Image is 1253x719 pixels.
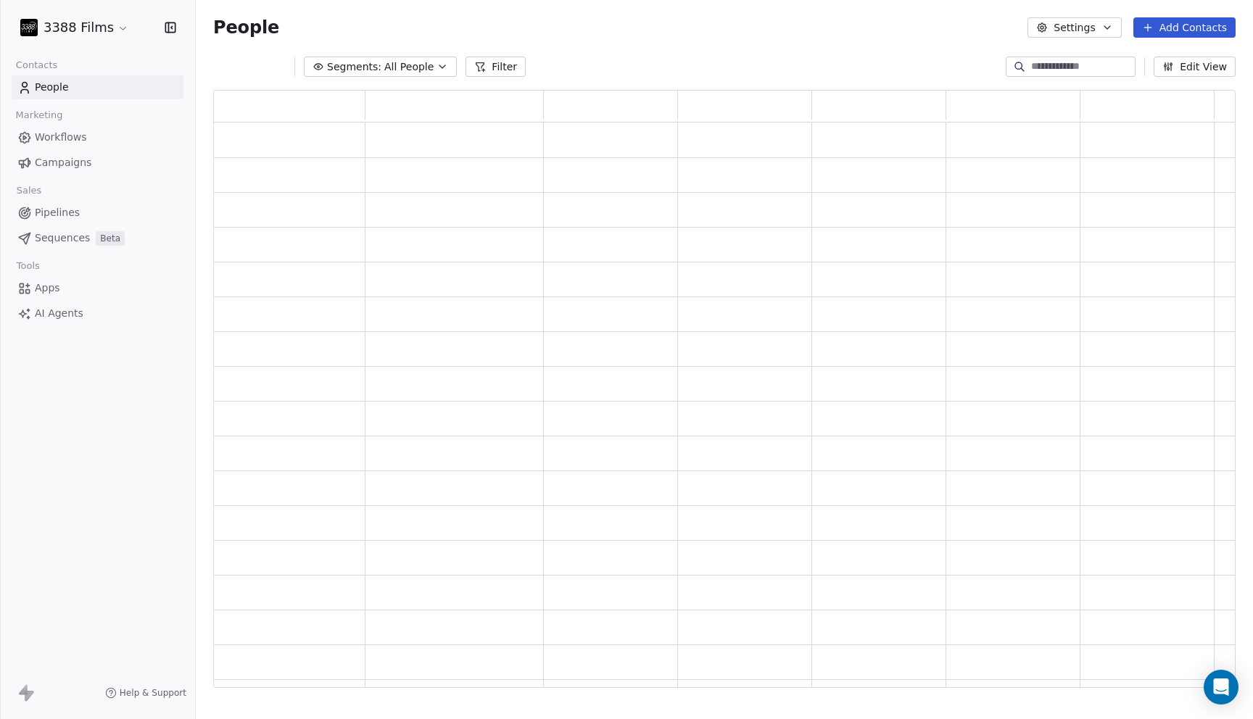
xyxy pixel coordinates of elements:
div: Open Intercom Messenger [1204,670,1238,705]
span: Beta [96,231,125,246]
a: Apps [12,276,183,300]
span: People [35,80,69,95]
span: Workflows [35,130,87,145]
span: Campaigns [35,155,91,170]
span: Pipelines [35,205,80,220]
a: Help & Support [105,687,186,699]
span: Marketing [9,104,69,126]
button: Settings [1027,17,1121,38]
button: Filter [466,57,526,77]
span: Segments: [327,59,381,75]
button: Add Contacts [1133,17,1236,38]
a: People [12,75,183,99]
span: All People [384,59,434,75]
a: AI Agents [12,302,183,325]
a: Campaigns [12,151,183,175]
button: Edit View [1154,57,1236,77]
button: 3388 Films [17,15,132,40]
span: Contacts [9,54,64,76]
span: People [213,17,279,38]
img: 3388Films_Logo_White.jpg [20,19,38,36]
span: AI Agents [35,306,83,321]
span: Tools [10,255,46,277]
a: Workflows [12,125,183,149]
span: 3388 Films [44,18,114,37]
span: Help & Support [120,687,186,699]
a: Pipelines [12,201,183,225]
a: SequencesBeta [12,226,183,250]
span: Sales [10,180,48,201]
span: Apps [35,280,60,296]
span: Sequences [35,230,90,246]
